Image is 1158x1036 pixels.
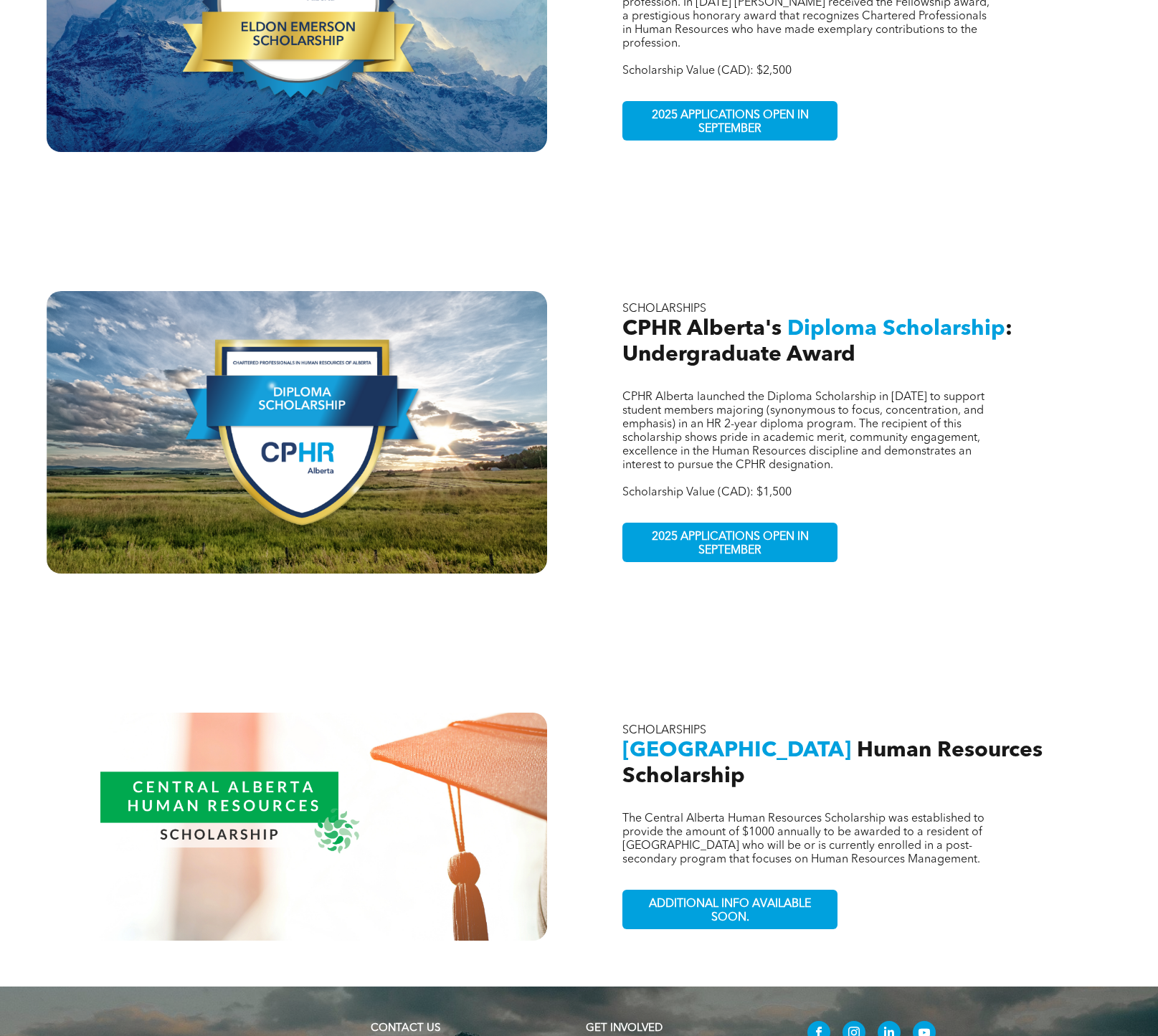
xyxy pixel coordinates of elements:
span: [GEOGRAPHIC_DATA] [622,740,851,761]
span: : Undergraduate Award [622,318,1012,366]
span: Diploma Scholarship [787,318,1005,340]
span: Human Resources Scholarship [622,740,1043,787]
span: CPHR Alberta launched the Diploma Scholarship in [DATE] to support student members majoring (syno... [622,391,984,471]
span: ADDITIONAL INFO AVAILABLE SOON. [625,890,835,932]
span: The Central Alberta Human Resources Scholarship was established to provide the amount of $1000 an... [622,813,984,865]
span: SCHOLARSHIPS [622,303,706,315]
span: 2025 APPLICATIONS OPEN IN SEPTEMBER [625,102,835,143]
span: Scholarship Value (CAD): $1,500 [622,487,792,498]
span: GET INVOLVED [586,1023,663,1034]
a: ADDITIONAL INFO AVAILABLE SOON. [622,890,837,929]
a: CONTACT US [371,1023,440,1034]
a: 2025 APPLICATIONS OPEN IN SEPTEMBER [622,523,837,562]
a: 2025 APPLICATIONS OPEN IN SEPTEMBER [622,101,837,141]
span: SCHOLARSHIPS [622,725,706,736]
span: CPHR Alberta's [622,318,782,340]
span: 2025 APPLICATIONS OPEN IN SEPTEMBER [625,523,835,565]
span: Scholarship Value (CAD): $2,500 [622,65,792,77]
